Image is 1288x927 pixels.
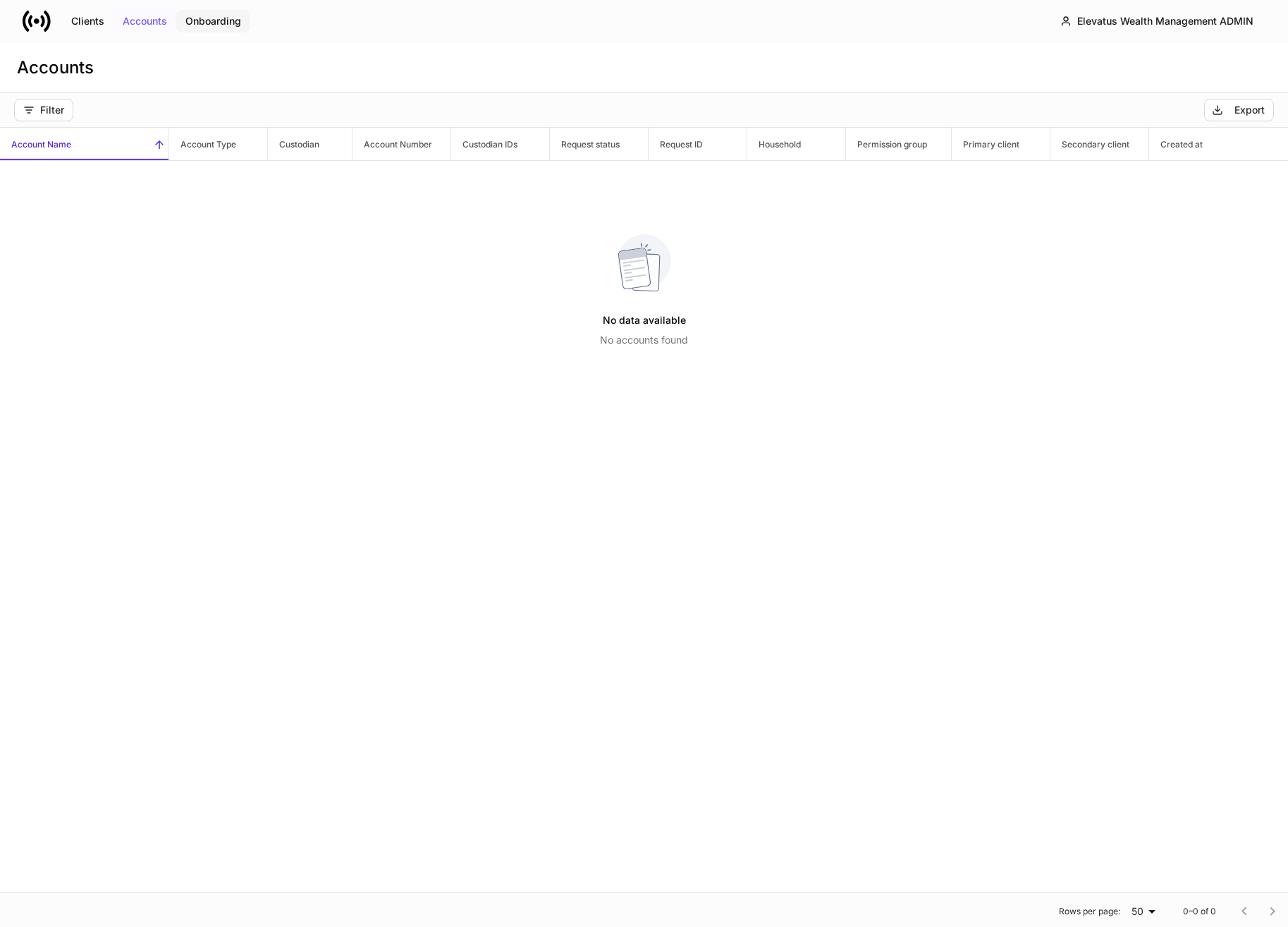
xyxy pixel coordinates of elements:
[71,16,104,26] div: Clients
[952,138,1019,151] h6: Primary client
[169,138,236,151] h6: Account Type
[123,16,167,26] div: Accounts
[550,138,620,151] h6: Request status
[1149,138,1203,151] h6: Created at
[649,128,747,160] span: Request ID
[268,138,319,151] h6: Custodian
[14,99,73,121] button: Filter
[23,104,64,116] div: Filter
[114,10,176,32] button: Accounts
[176,10,250,32] button: Onboarding
[352,138,432,151] h6: Account Number
[952,128,1050,160] span: Primary client
[62,10,114,32] button: Clients
[846,138,927,151] h6: Permission group
[603,308,686,333] h5: No data available
[1050,128,1148,160] span: Secondary client
[846,128,951,160] span: Permission group
[1126,904,1160,919] div: 50
[268,128,352,160] span: Custodian
[169,128,267,160] span: Account Type
[17,56,94,79] h3: Accounts
[451,128,549,160] span: Custodian IDs
[1183,906,1216,917] p: 0–0 of 0
[1077,16,1253,26] div: Elevatus Wealth Management ADMIN
[550,128,648,160] span: Request status
[1204,99,1274,121] button: Export
[185,16,241,26] div: Onboarding
[600,333,688,347] p: No accounts found
[352,128,450,160] span: Account Number
[451,138,517,151] h6: Custodian IDs
[1234,105,1265,115] div: Export
[747,138,801,151] h6: Household
[747,128,845,160] span: Household
[1059,906,1120,917] p: Rows per page:
[1050,138,1129,151] h6: Secondary client
[649,138,703,151] h6: Request ID
[1048,8,1265,34] button: Elevatus Wealth Management ADMIN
